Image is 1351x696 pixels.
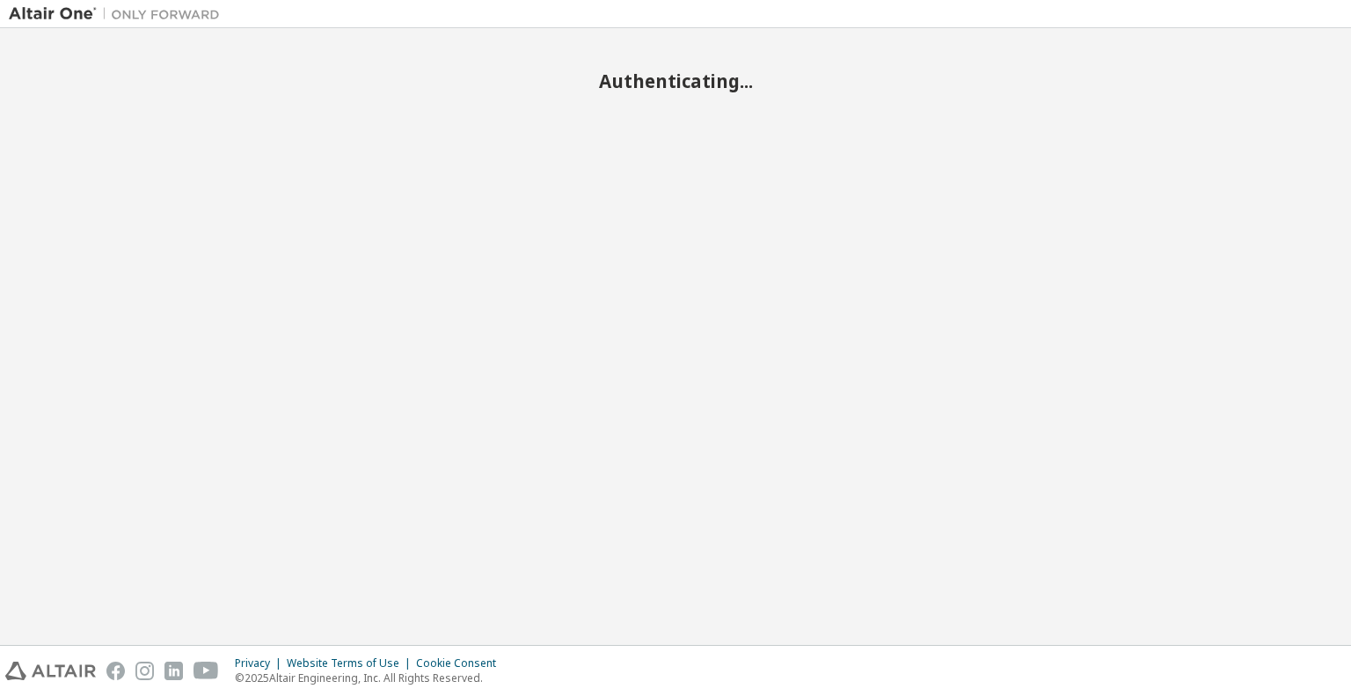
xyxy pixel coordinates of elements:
[9,70,1342,92] h2: Authenticating...
[135,662,154,680] img: instagram.svg
[235,656,287,670] div: Privacy
[164,662,183,680] img: linkedin.svg
[9,5,229,23] img: Altair One
[5,662,96,680] img: altair_logo.svg
[194,662,219,680] img: youtube.svg
[235,670,507,685] p: © 2025 Altair Engineering, Inc. All Rights Reserved.
[287,656,416,670] div: Website Terms of Use
[106,662,125,680] img: facebook.svg
[416,656,507,670] div: Cookie Consent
